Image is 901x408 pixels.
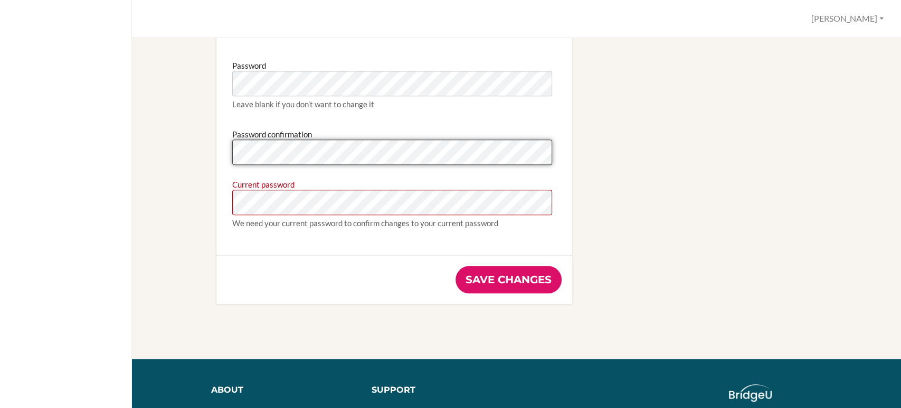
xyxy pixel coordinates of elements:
[232,218,557,228] div: We need your current password to confirm changes to your current password
[456,266,562,293] input: Save changes
[807,9,888,29] button: [PERSON_NAME]
[232,175,295,190] label: Current password
[232,125,312,140] label: Password confirmation
[232,57,266,71] label: Password
[211,384,356,396] div: About
[729,384,772,402] img: logo_white@2x-f4f0deed5e89b7ecb1c2cc34c3e3d731f90f0f143d5ea2071677605dd97b5244.png
[232,99,557,109] div: Leave blank if you don’t want to change it
[372,384,508,396] div: Support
